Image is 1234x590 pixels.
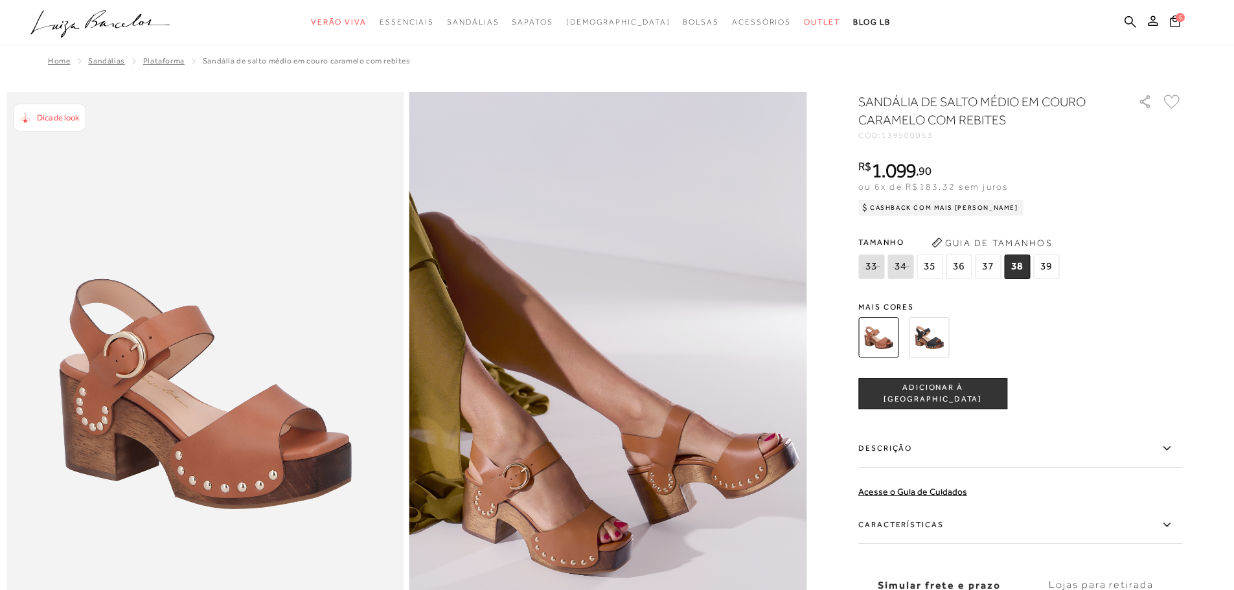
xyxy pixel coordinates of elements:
span: 6 [1176,13,1185,22]
h1: SANDÁLIA DE SALTO MÉDIO EM COURO CARAMELO COM REBITES [858,93,1101,129]
span: 1.099 [871,159,917,182]
span: 39 [1033,255,1059,279]
a: categoryNavScreenReaderText [380,10,434,34]
a: SANDÁLIAS [88,56,124,65]
span: 38 [1004,255,1030,279]
span: Verão Viva [311,17,367,27]
a: categoryNavScreenReaderText [683,10,719,34]
a: categoryNavScreenReaderText [804,10,840,34]
span: Outlet [804,17,840,27]
a: noSubCategoriesText [566,10,670,34]
span: Dica de look [37,113,79,122]
label: Descrição [858,430,1182,468]
i: R$ [858,161,871,172]
span: Sandálias [447,17,499,27]
button: 6 [1166,14,1184,32]
span: ADICIONAR À [GEOGRAPHIC_DATA] [859,382,1007,405]
span: 34 [887,255,913,279]
span: Sapatos [512,17,553,27]
span: 33 [858,255,884,279]
a: categoryNavScreenReaderText [311,10,367,34]
a: categoryNavScreenReaderText [732,10,791,34]
span: Tamanho [858,233,1062,252]
span: 90 [919,164,931,177]
a: Plataforma [143,56,185,65]
label: Características [858,506,1182,544]
span: BLOG LB [853,17,891,27]
span: Bolsas [683,17,719,27]
span: ou 6x de R$183,32 sem juros [858,181,1008,192]
a: categoryNavScreenReaderText [447,10,499,34]
a: Acesse o Guia de Cuidados [858,486,967,497]
img: SANDÁLIA DE SALTO MÉDIO EM COURO PRETO COM REBITES [909,317,949,357]
div: CÓD: [858,131,1117,139]
a: categoryNavScreenReaderText [512,10,553,34]
i: , [916,165,931,177]
span: 36 [946,255,972,279]
span: 139500053 [882,131,933,140]
img: SANDÁLIA DE SALTO MÉDIO EM COURO CARAMELO COM REBITES [858,317,898,357]
div: Cashback com Mais [PERSON_NAME] [858,200,1023,216]
a: Home [48,56,70,65]
span: Essenciais [380,17,434,27]
span: 35 [917,255,943,279]
span: Acessórios [732,17,791,27]
span: 37 [975,255,1001,279]
button: ADICIONAR À [GEOGRAPHIC_DATA] [858,378,1007,409]
span: SANDÁLIA DE SALTO MÉDIO EM COURO CARAMELO COM REBITES [203,56,411,65]
a: BLOG LB [853,10,891,34]
button: Guia de Tamanhos [927,233,1057,253]
span: [DEMOGRAPHIC_DATA] [566,17,670,27]
span: Mais cores [858,303,1182,311]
